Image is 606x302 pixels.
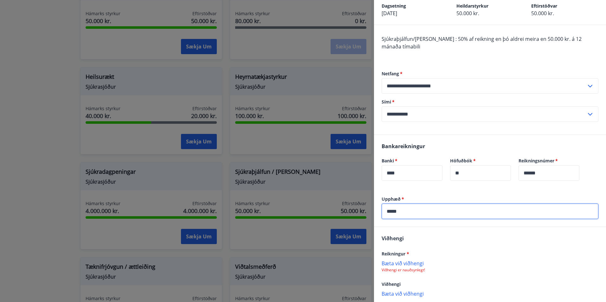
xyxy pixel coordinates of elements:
label: Sími [382,99,598,105]
label: Banki [382,158,442,164]
label: Netfang [382,71,598,77]
span: 50.000 kr. [456,10,479,17]
label: Reikningsnúmer [519,158,579,164]
span: Sjúkraþjálfun/[PERSON_NAME] : 50% af reikning en þó aldrei meira en 50.000 kr. á 12 mánaða tímabili [382,35,582,50]
span: Viðhengi [382,235,404,242]
span: [DATE] [382,10,397,17]
span: Viðhengi [382,281,401,287]
label: Höfuðbók [450,158,511,164]
p: Bæta við viðhengi [382,290,598,297]
span: Reikningur [382,251,409,257]
span: Heildarstyrkur [456,3,488,9]
p: Bæta við viðhengi [382,260,598,266]
span: 50.000 kr. [531,10,554,17]
span: Dagsetning [382,3,406,9]
label: Upphæð [382,196,598,202]
span: Bankareikningur [382,143,425,150]
p: Viðhengi er nauðsynlegt! [382,267,598,273]
div: Upphæð [382,204,598,219]
span: Eftirstöðvar [531,3,557,9]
